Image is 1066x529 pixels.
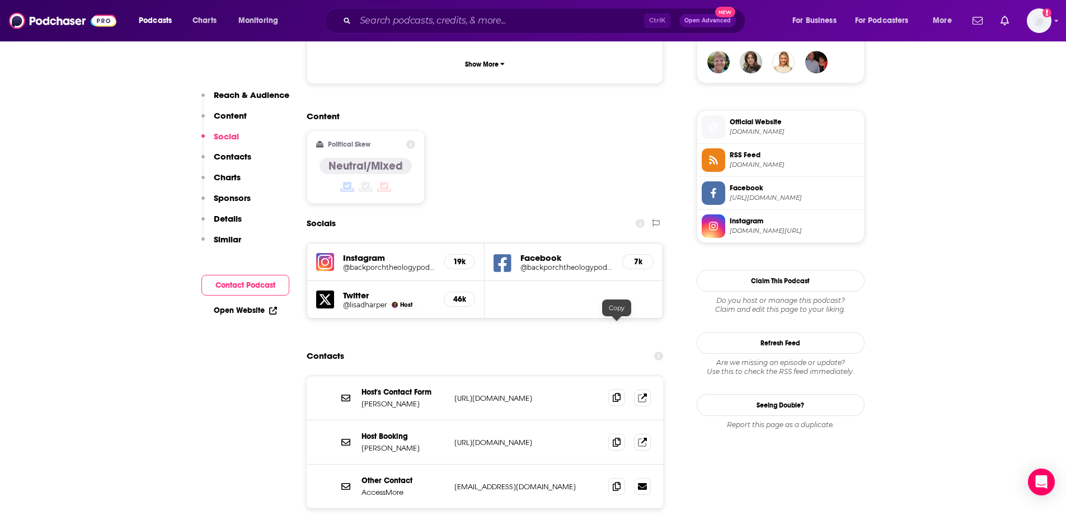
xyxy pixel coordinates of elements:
[520,252,613,263] h5: Facebook
[328,159,403,173] h4: Neutral/Mixed
[343,290,435,301] h5: Twitter
[697,394,865,416] a: Seeing Double?
[454,482,600,491] p: [EMAIL_ADDRESS][DOMAIN_NAME]
[343,263,435,271] a: @backporchtheologypodcast
[968,11,987,30] a: Show notifications dropdown
[343,301,387,309] a: @lisadharper
[214,90,289,100] p: Reach & Audience
[307,213,336,234] h2: Socials
[201,172,241,193] button: Charts
[453,257,466,266] h5: 19k
[139,13,172,29] span: Podcasts
[201,234,241,255] button: Similar
[316,253,334,271] img: iconImage
[520,263,613,271] a: @backporchtheologypodcast
[214,151,251,162] p: Contacts
[231,12,293,30] button: open menu
[131,12,186,30] button: open menu
[697,296,865,314] div: Claim and edit this page to your liking.
[1027,8,1051,33] img: User Profile
[328,141,370,148] h2: Political Skew
[307,345,344,367] h2: Contacts
[933,13,952,29] span: More
[730,117,860,127] span: Official Website
[201,151,251,172] button: Contacts
[679,14,736,27] button: Open AdvancedNew
[392,302,398,308] img: Lisa Harper
[192,13,217,29] span: Charts
[730,194,860,202] span: https://www.facebook.com/backporchtheologypodcast
[715,7,735,17] span: New
[355,12,644,30] input: Search podcasts, credits, & more...
[400,301,412,308] span: Host
[453,294,466,304] h5: 46k
[697,420,865,429] div: Report this page as a duplicate.
[740,51,762,73] img: morganarrendale
[702,115,860,139] a: Official Website[DOMAIN_NAME]
[697,358,865,376] div: Are we missing an episode or update? Use this to check the RSS feed immediately.
[697,296,865,305] span: Do you host or manage this podcast?
[214,213,242,224] p: Details
[1028,469,1055,495] div: Open Intercom Messenger
[201,275,289,296] button: Contact Podcast
[772,51,795,73] img: leannebush
[848,12,925,30] button: open menu
[214,234,241,245] p: Similar
[730,216,860,226] span: Instagram
[361,476,445,485] p: Other Contact
[684,18,731,24] span: Open Advanced
[702,148,860,172] a: RSS Feed[DOMAIN_NAME]
[201,131,239,152] button: Social
[602,299,631,316] div: Copy
[361,443,445,453] p: [PERSON_NAME]
[201,90,289,110] button: Reach & Audience
[214,172,241,182] p: Charts
[454,438,600,447] p: [URL][DOMAIN_NAME]
[201,213,242,234] button: Details
[730,161,860,169] span: accessmore.com
[730,150,860,160] span: RSS Feed
[214,193,251,203] p: Sponsors
[730,227,860,235] span: instagram.com/backporchtheologypodcast
[343,252,435,263] h5: Instagram
[792,13,837,29] span: For Business
[201,193,251,213] button: Sponsors
[644,13,670,28] span: Ctrl K
[307,111,655,121] h2: Content
[707,51,730,73] a: KDraper271
[238,13,278,29] span: Monitoring
[697,332,865,354] button: Refresh Feed
[201,110,247,131] button: Content
[335,8,756,34] div: Search podcasts, credits, & more...
[9,10,116,31] img: Podchaser - Follow, Share and Rate Podcasts
[632,257,644,266] h5: 7k
[925,12,966,30] button: open menu
[805,51,828,73] img: dornnorman
[730,128,860,136] span: accessmore.com
[361,488,445,497] p: AccessMore
[785,12,851,30] button: open menu
[454,394,600,403] p: [URL][DOMAIN_NAME]
[465,60,499,68] p: Show More
[702,214,860,238] a: Instagram[DOMAIN_NAME][URL]
[214,110,247,121] p: Content
[730,183,860,193] span: Facebook
[316,54,654,74] button: Show More
[702,181,860,205] a: Facebook[URL][DOMAIN_NAME]
[1027,8,1051,33] button: Show profile menu
[697,270,865,292] button: Claim This Podcast
[361,387,445,397] p: Host's Contact Form
[855,13,909,29] span: For Podcasters
[1042,8,1051,17] svg: Add a profile image
[361,432,445,441] p: Host Booking
[185,12,223,30] a: Charts
[214,306,277,315] a: Open Website
[1027,8,1051,33] span: Logged in as Lydia_Gustafson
